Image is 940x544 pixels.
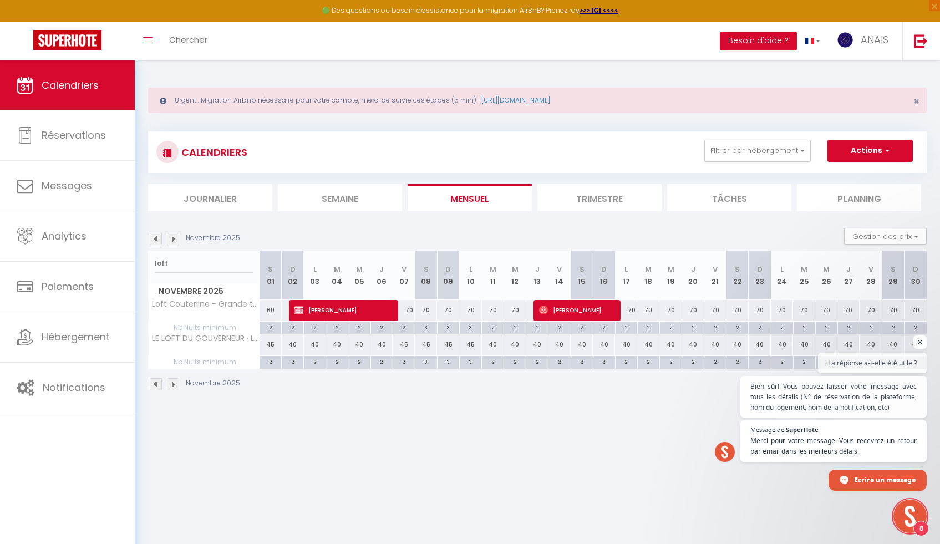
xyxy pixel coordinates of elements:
[459,334,481,355] div: 45
[837,300,860,321] div: 70
[526,356,548,367] div: 2
[905,334,927,355] div: 40
[726,334,749,355] div: 40
[149,356,259,368] span: Nb Nuits minimum
[691,264,695,274] abbr: J
[148,88,927,113] div: Urgent : Migration Airbnb nécessaire pour votre compte, merci de suivre ces étapes (5 min) -
[149,283,259,299] span: Novembre 2025
[593,251,615,300] th: 16
[749,322,770,332] div: 2
[771,251,793,300] th: 24
[393,334,415,355] div: 45
[150,334,261,343] span: LE LOFT DU GOUVERNEUR · Le Loft du Gouverneur - 1 chambre - coeur de ville
[837,32,853,48] img: ...
[682,251,704,300] th: 20
[504,334,526,355] div: 40
[668,264,674,274] abbr: M
[659,251,682,300] th: 19
[260,356,281,367] div: 2
[682,300,704,321] div: 70
[469,264,472,274] abbr: L
[913,96,919,106] button: Close
[304,322,326,332] div: 2
[780,264,784,274] abbr: L
[482,334,504,355] div: 40
[526,322,548,332] div: 2
[615,251,637,300] th: 17
[659,334,682,355] div: 40
[326,251,348,300] th: 04
[580,264,585,274] abbr: S
[771,300,793,321] div: 70
[393,356,415,367] div: 2
[616,356,637,367] div: 2
[786,426,819,433] span: SuperHote
[460,322,481,332] div: 3
[659,300,682,321] div: 70
[704,140,811,162] button: Filtrer par hébergement
[637,334,659,355] div: 40
[326,322,348,332] div: 2
[415,334,437,355] div: 45
[504,322,526,332] div: 2
[882,300,905,321] div: 70
[526,251,548,300] th: 13
[282,334,304,355] div: 40
[637,251,659,300] th: 18
[42,179,92,192] span: Messages
[42,330,110,344] span: Hébergement
[913,264,918,274] abbr: D
[415,251,437,300] th: 08
[348,334,370,355] div: 40
[460,356,481,367] div: 3
[42,128,106,142] span: Réservations
[914,34,928,48] img: logout
[682,334,704,355] div: 40
[438,322,459,332] div: 3
[797,184,921,211] li: Planning
[42,279,94,293] span: Paiements
[438,356,459,367] div: 3
[844,228,927,245] button: Gestion des prix
[726,356,748,367] div: 2
[793,251,815,300] th: 25
[580,6,618,15] a: >>> ICI <<<<
[445,264,451,274] abbr: D
[771,334,793,355] div: 40
[282,251,304,300] th: 02
[860,334,882,355] div: 40
[326,334,348,355] div: 40
[304,251,326,300] th: 03
[149,322,259,334] span: Nb Nuits minimum
[593,356,615,367] div: 2
[148,184,272,211] li: Journalier
[793,334,815,355] div: 40
[638,322,659,332] div: 2
[490,264,496,274] abbr: M
[393,251,415,300] th: 07
[704,300,726,321] div: 70
[260,300,282,321] div: 60
[571,334,593,355] div: 40
[290,264,296,274] abbr: D
[459,300,481,321] div: 70
[846,264,851,274] abbr: J
[704,334,726,355] div: 40
[504,356,526,367] div: 2
[882,334,905,355] div: 40
[713,264,718,274] abbr: V
[827,140,913,162] button: Actions
[801,264,807,274] abbr: M
[393,300,415,321] div: 70
[905,322,927,332] div: 2
[793,300,815,321] div: 70
[356,264,363,274] abbr: M
[854,470,916,490] span: Ecrire un message
[749,334,771,355] div: 40
[304,356,326,367] div: 2
[771,322,793,332] div: 2
[260,251,282,300] th: 01
[437,251,459,300] th: 09
[415,300,437,321] div: 70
